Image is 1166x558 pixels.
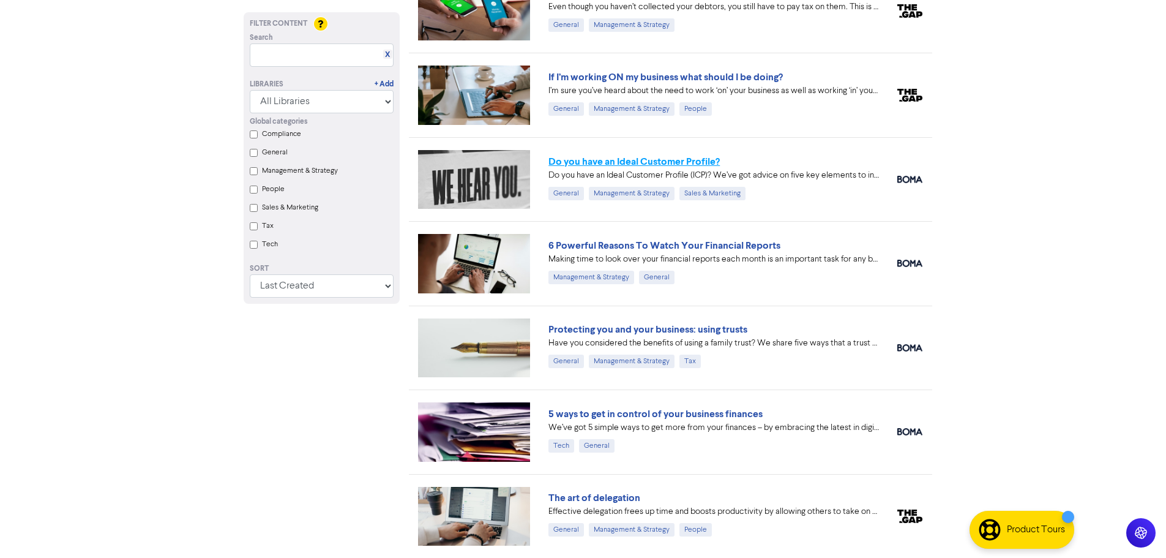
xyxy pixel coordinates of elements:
img: boma [897,176,922,183]
div: Tax [679,355,701,368]
div: People [679,523,712,537]
div: Libraries [250,79,283,90]
span: Search [250,32,273,43]
div: Sales & Marketing [679,187,746,200]
div: People [679,102,712,116]
label: Management & Strategy [262,165,338,176]
div: Management & Strategy [589,102,675,116]
a: 5 ways to get in control of your business finances [548,408,763,420]
label: Tax [262,221,274,232]
div: Even though you haven’t collected your debtors, you still have to pay tax on them. This is becaus... [548,1,879,13]
div: Have you considered the benefits of using a family trust? We share five ways that a trust can hel... [548,337,879,350]
div: General [579,439,615,453]
a: 6 Powerful Reasons To Watch Your Financial Reports [548,239,780,252]
div: General [548,355,584,368]
a: + Add [375,79,394,90]
a: If I’m working ON my business what should I be doing? [548,71,783,83]
div: General [639,271,675,284]
iframe: Chat Widget [1105,499,1166,558]
div: Management & Strategy [589,523,675,537]
img: thegap [897,4,922,18]
label: People [262,184,285,195]
div: General [548,18,584,32]
a: The art of delegation [548,492,640,504]
div: Management & Strategy [589,355,675,368]
img: boma_accounting [897,260,922,267]
div: General [548,102,584,116]
img: boma [897,344,922,352]
a: Protecting you and your business: using trusts [548,323,747,336]
div: General [548,187,584,200]
div: Management & Strategy [589,187,675,200]
img: thegap [897,510,922,523]
a: Do you have an Ideal Customer Profile? [548,156,720,168]
div: I’m sure you’ve heard about the need to work ‘on’ your business as well as working ‘in’ your busi... [548,85,879,97]
label: General [262,147,288,158]
div: Global categories [250,116,394,127]
div: Making time to look over your financial reports each month is an important task for any business ... [548,253,879,266]
div: Filter Content [250,18,394,29]
div: We’ve got 5 simple ways to get more from your finances – by embracing the latest in digital accou... [548,421,879,434]
label: Compliance [262,129,301,140]
img: thegap [897,89,922,102]
div: General [548,523,584,537]
div: Management & Strategy [548,271,634,284]
label: Sales & Marketing [262,202,318,213]
a: X [385,50,390,59]
div: Tech [548,439,574,453]
div: Effective delegation frees up time and boosts productivity by allowing others to take on tasks. A... [548,505,879,518]
div: Sort [250,263,394,274]
img: boma_accounting [897,428,922,435]
div: Management & Strategy [589,18,675,32]
div: Do you have an Ideal Customer Profile (ICP)? We’ve got advice on five key elements to include in ... [548,169,879,182]
label: Tech [262,239,278,250]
